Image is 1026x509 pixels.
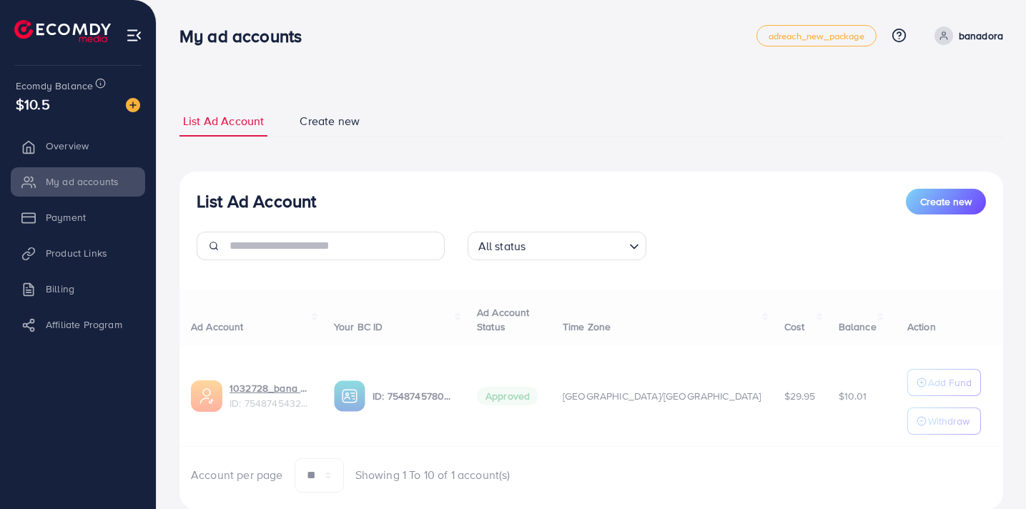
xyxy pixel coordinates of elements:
p: banadora [959,27,1003,44]
img: logo [14,20,111,42]
input: Search for option [530,233,623,257]
span: Ecomdy Balance [16,79,93,93]
span: All status [475,236,529,257]
h3: List Ad Account [197,191,316,212]
a: banadora [929,26,1003,45]
h3: My ad accounts [179,26,313,46]
img: image [126,98,140,112]
a: adreach_new_package [756,25,877,46]
div: Search for option [468,232,646,260]
span: $10.5 [16,94,50,114]
span: Create new [300,113,360,129]
span: List Ad Account [183,113,264,129]
img: menu [126,27,142,44]
span: adreach_new_package [769,31,864,41]
span: Create new [920,194,972,209]
button: Create new [906,189,986,214]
